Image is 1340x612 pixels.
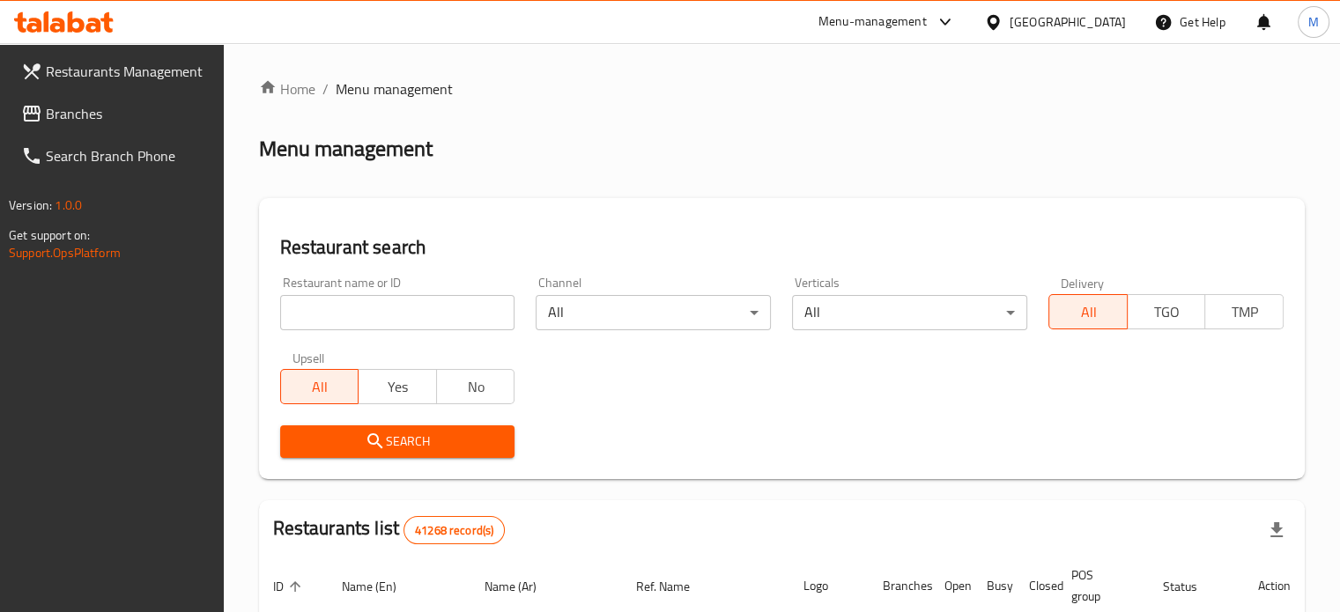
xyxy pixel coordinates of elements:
[292,351,325,364] label: Upsell
[46,103,210,124] span: Branches
[259,78,315,100] a: Home
[1212,299,1277,325] span: TMP
[273,576,307,597] span: ID
[7,135,224,177] a: Search Branch Phone
[7,50,224,92] a: Restaurants Management
[1056,299,1121,325] span: All
[1061,277,1105,289] label: Delivery
[342,576,419,597] span: Name (En)
[1308,12,1319,32] span: M
[336,78,453,100] span: Menu management
[9,224,90,247] span: Get support on:
[55,194,82,217] span: 1.0.0
[436,369,515,404] button: No
[358,369,437,404] button: Yes
[7,92,224,135] a: Branches
[1204,294,1284,329] button: TMP
[1127,294,1206,329] button: TGO
[259,135,433,163] h2: Menu management
[1255,509,1298,551] div: Export file
[792,295,1027,330] div: All
[273,515,506,544] h2: Restaurants list
[46,145,210,166] span: Search Branch Phone
[280,295,515,330] input: Search for restaurant name or ID..
[280,234,1284,261] h2: Restaurant search
[259,78,1305,100] nav: breadcrumb
[404,522,504,539] span: 41268 record(s)
[536,295,771,330] div: All
[9,194,52,217] span: Version:
[1163,576,1220,597] span: Status
[366,374,430,400] span: Yes
[444,374,508,400] span: No
[280,369,359,404] button: All
[1048,294,1128,329] button: All
[288,374,352,400] span: All
[1135,299,1199,325] span: TGO
[485,576,559,597] span: Name (Ar)
[280,425,515,458] button: Search
[636,576,713,597] span: Ref. Name
[818,11,927,33] div: Menu-management
[294,431,501,453] span: Search
[1010,12,1126,32] div: [GEOGRAPHIC_DATA]
[1071,564,1128,607] span: POS group
[46,61,210,82] span: Restaurants Management
[9,241,121,264] a: Support.OpsPlatform
[403,516,505,544] div: Total records count
[322,78,329,100] li: /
